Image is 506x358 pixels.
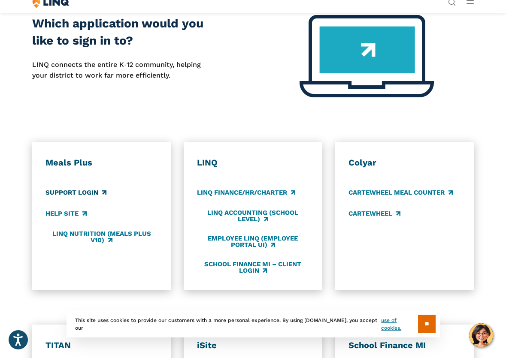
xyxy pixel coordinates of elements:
[32,15,208,49] h2: Which application would you like to sign in to?
[45,209,86,218] a: Help Site
[197,157,309,168] h3: LINQ
[67,310,440,337] div: This site uses cookies to provide our customers with a more personal experience. By using [DOMAIN...
[197,260,309,274] a: School Finance MI – Client Login
[348,209,400,218] a: CARTEWHEEL
[348,188,452,197] a: CARTEWHEEL Meal Counter
[197,209,309,223] a: LINQ Accounting (school level)
[348,157,460,168] h3: Colyar
[45,230,157,244] a: LINQ Nutrition (Meals Plus v10)
[197,188,295,197] a: LINQ Finance/HR/Charter
[381,316,418,332] a: use of cookies.
[45,188,106,197] a: Support Login
[197,235,309,249] a: Employee LINQ (Employee Portal UI)
[469,323,493,347] button: Hello, have a question? Let’s chat.
[45,157,157,168] h3: Meals Plus
[32,60,208,81] p: LINQ connects the entire K‑12 community, helping your district to work far more efficiently.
